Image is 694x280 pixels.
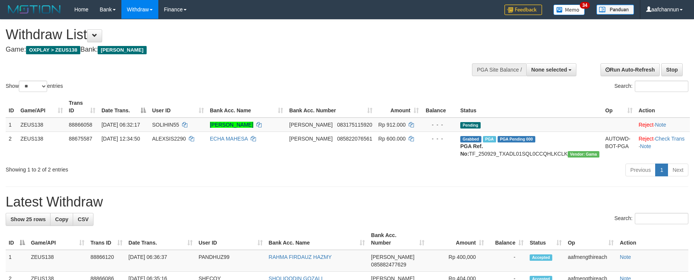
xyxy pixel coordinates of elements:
[596,5,634,15] img: panduan.png
[460,136,481,142] span: Grabbed
[266,228,368,250] th: Bank Acc. Name: activate to sort column ascending
[6,118,17,132] td: 1
[55,216,68,222] span: Copy
[28,250,87,272] td: ZEUS138
[527,228,565,250] th: Status: activate to sort column ascending
[289,122,332,128] span: [PERSON_NAME]
[460,122,481,129] span: Pending
[126,228,196,250] th: Date Trans.: activate to sort column ascending
[655,136,685,142] a: Check Trans
[196,250,266,272] td: PANDHUZ99
[422,96,457,118] th: Balance
[498,136,535,142] span: PGA Pending
[526,63,576,76] button: None selected
[504,5,542,15] img: Feedback.jpg
[661,63,683,76] a: Stop
[286,96,375,118] th: Bank Acc. Number: activate to sort column ascending
[6,96,17,118] th: ID
[87,228,126,250] th: Trans ID: activate to sort column ascending
[487,228,527,250] th: Balance: activate to sort column ascending
[472,63,526,76] div: PGA Site Balance /
[565,228,617,250] th: Op: activate to sort column ascending
[371,254,414,260] span: [PERSON_NAME]
[196,228,266,250] th: User ID: activate to sort column ascending
[6,213,51,226] a: Show 25 rows
[66,96,99,118] th: Trans ID: activate to sort column ascending
[149,96,207,118] th: User ID: activate to sort column ascending
[28,228,87,250] th: Game/API: activate to sort column ascending
[269,254,332,260] a: RAHMA FIRDAUZ HAZMY
[289,136,332,142] span: [PERSON_NAME]
[98,46,146,54] span: [PERSON_NAME]
[207,96,286,118] th: Bank Acc. Name: activate to sort column ascending
[337,122,372,128] span: Copy 083175115920 to clipboard
[69,122,92,128] span: 88866058
[553,5,585,15] img: Button%20Memo.svg
[425,121,454,129] div: - - -
[378,122,406,128] span: Rp 912.000
[6,132,17,161] td: 2
[636,118,690,132] td: ·
[625,164,656,176] a: Previous
[655,164,668,176] a: 1
[425,135,454,142] div: - - -
[580,2,590,9] span: 34
[531,67,567,73] span: None selected
[50,213,73,226] a: Copy
[11,216,46,222] span: Show 25 rows
[6,250,28,272] td: 1
[636,96,690,118] th: Action
[601,63,660,76] a: Run Auto-Refresh
[98,96,149,118] th: Date Trans.: activate to sort column descending
[635,81,688,92] input: Search:
[427,228,487,250] th: Amount: activate to sort column ascending
[6,81,63,92] label: Show entries
[655,122,666,128] a: Note
[337,136,372,142] span: Copy 085822076561 to clipboard
[6,46,455,54] h4: Game: Bank:
[6,228,28,250] th: ID: activate to sort column descending
[19,81,47,92] select: Showentries
[568,151,599,158] span: Vendor URL: https://trx31.1velocity.biz
[635,213,688,224] input: Search:
[636,132,690,161] td: · ·
[460,143,483,157] b: PGA Ref. No:
[617,228,688,250] th: Action
[483,136,496,142] span: Marked by aafpengsreynich
[639,122,654,128] a: Reject
[6,194,688,210] h1: Latest Withdraw
[427,250,487,272] td: Rp 400,000
[152,122,179,128] span: SOLIHIN55
[126,250,196,272] td: [DATE] 06:36:37
[6,27,455,42] h1: Withdraw List
[101,122,140,128] span: [DATE] 06:32:17
[6,163,283,173] div: Showing 1 to 2 of 2 entries
[602,96,636,118] th: Op: activate to sort column ascending
[602,132,636,161] td: AUTOWD-BOT-PGA
[210,122,253,128] a: [PERSON_NAME]
[639,136,654,142] a: Reject
[530,254,552,261] span: Accepted
[101,136,140,142] span: [DATE] 12:34:50
[640,143,651,149] a: Note
[73,213,93,226] a: CSV
[614,213,688,224] label: Search:
[668,164,688,176] a: Next
[457,132,602,161] td: TF_250929_TXADL01SQL0CCQHLKCLK
[6,4,63,15] img: MOTION_logo.png
[17,96,66,118] th: Game/API: activate to sort column ascending
[368,228,427,250] th: Bank Acc. Number: activate to sort column ascending
[457,96,602,118] th: Status
[620,254,631,260] a: Note
[17,118,66,132] td: ZEUS138
[378,136,406,142] span: Rp 600.000
[152,136,186,142] span: ALEXSIS2290
[210,136,248,142] a: ECHA MAHESA
[78,216,89,222] span: CSV
[614,81,688,92] label: Search:
[565,250,617,272] td: aafmengthireach
[375,96,422,118] th: Amount: activate to sort column ascending
[371,262,406,268] span: Copy 085882477629 to clipboard
[26,46,80,54] span: OXPLAY > ZEUS138
[69,136,92,142] span: 88675587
